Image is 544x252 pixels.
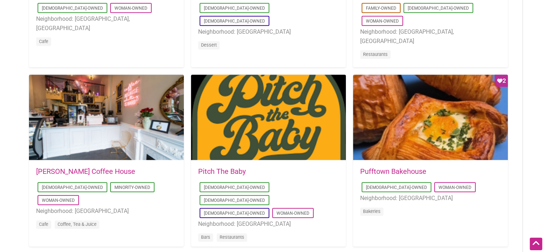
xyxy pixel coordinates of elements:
[39,39,48,44] a: Cafe
[39,222,48,227] a: Cafe
[42,198,75,203] a: Woman-Owned
[204,198,265,203] a: [DEMOGRAPHIC_DATA]-Owned
[366,6,396,11] a: Family-Owned
[360,194,501,203] li: Neighborhood: [GEOGRAPHIC_DATA]
[360,27,501,46] li: Neighborhood: [GEOGRAPHIC_DATA], [GEOGRAPHIC_DATA]
[58,222,97,227] a: Coffee, Tea & Juice
[204,19,265,24] a: [DEMOGRAPHIC_DATA]-Owned
[363,52,388,57] a: Restaurants
[42,185,103,190] a: [DEMOGRAPHIC_DATA]-Owned
[36,167,135,176] a: [PERSON_NAME] Coffee House
[198,219,339,229] li: Neighborhood: [GEOGRAPHIC_DATA]
[198,27,339,37] li: Neighborhood: [GEOGRAPHIC_DATA]
[204,6,265,11] a: [DEMOGRAPHIC_DATA]-Owned
[220,234,244,240] a: Restaurants
[360,167,426,176] a: Pufftown Bakehouse
[201,234,210,240] a: Bars
[114,6,147,11] a: Woman-Owned
[36,14,177,33] li: Neighborhood: [GEOGRAPHIC_DATA], [GEOGRAPHIC_DATA]
[42,6,103,11] a: [DEMOGRAPHIC_DATA]-Owned
[366,185,427,190] a: [DEMOGRAPHIC_DATA]-Owned
[438,185,471,190] a: Woman-Owned
[530,238,542,250] div: Scroll Back to Top
[366,19,399,24] a: Woman-Owned
[408,6,469,11] a: [DEMOGRAPHIC_DATA]-Owned
[363,209,381,214] a: Bakeries
[204,185,265,190] a: [DEMOGRAPHIC_DATA]-Owned
[36,206,177,216] li: Neighborhood: [GEOGRAPHIC_DATA]
[198,167,246,176] a: Pitch The Baby
[201,42,217,48] a: Dessert
[204,211,265,216] a: [DEMOGRAPHIC_DATA]-Owned
[276,211,309,216] a: Woman-Owned
[114,185,150,190] a: Minority-Owned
